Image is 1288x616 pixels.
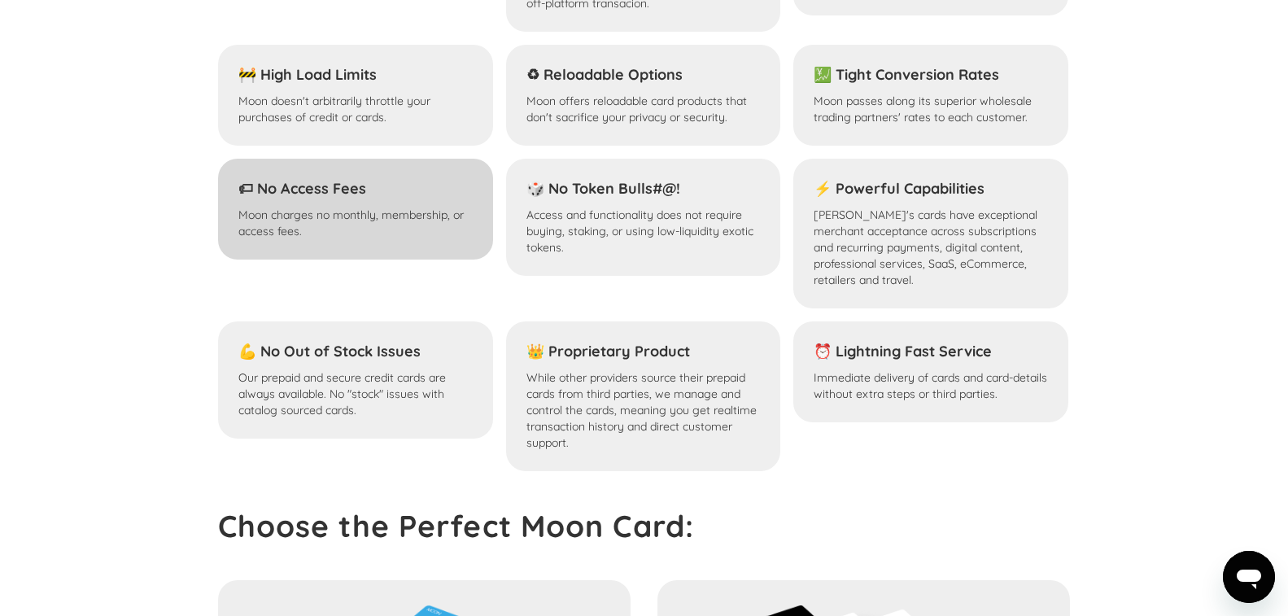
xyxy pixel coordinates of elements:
h4: 👑 Proprietary Product [526,342,761,361]
p: While other providers source their prepaid cards from third parties, we manage and control the ca... [526,369,761,451]
h4: 💹 Tight Conversion Rates [814,65,1048,85]
p: Immediate delivery of cards and card-details without extra steps or third parties. [814,369,1048,402]
p: [PERSON_NAME]'s cards have exceptional merchant acceptance across subscriptions and recurring pay... [814,207,1048,288]
iframe: Button to launch messaging window [1223,551,1275,603]
p: Our prepaid and secure credit cards are always available. No "stock" issues with catalog sourced ... [238,369,473,418]
p: Access and functionality does not require buying, staking, or using low-liquidity exotic tokens. [526,207,761,256]
h4: 🏷 No Access Fees [238,179,473,199]
h4: 💪 No Out of Stock Issues [238,342,473,361]
h4: 🎲 No Token Bulls#@! [526,179,761,199]
p: Moon passes along its superior wholesale trading partners' rates to each customer. [814,93,1048,125]
strong: Choose the Perfect Moon Card: [218,507,694,544]
h4: 🚧 High Load Limits [238,65,473,85]
p: Moon doesn't arbitrarily throttle your purchases of credit or cards. [238,93,473,125]
p: Moon charges no monthly, membership, or access fees. [238,207,473,239]
p: Moon offers reloadable card products that don't sacrifice your privacy or security. [526,93,761,125]
h4: ⏰ Lightning Fast Service [814,342,1048,361]
h4: ♻ Reloadable Options [526,65,761,85]
h4: ⚡ Powerful Capabilities [814,179,1048,199]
